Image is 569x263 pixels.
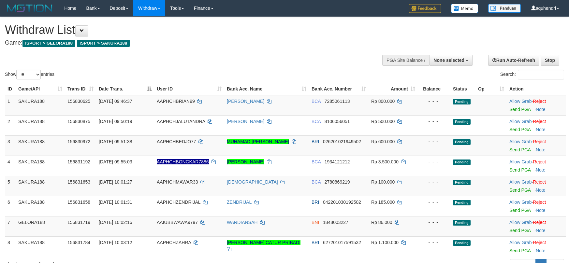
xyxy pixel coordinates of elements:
[312,179,321,185] span: BCA
[533,139,546,144] a: Reject
[99,220,132,225] span: [DATE] 10:02:16
[509,167,531,173] a: Send PGA
[5,196,16,216] td: 6
[509,179,532,185] a: Allow Grab
[157,200,200,205] span: AAPHCHZENDRIJAL
[509,139,532,144] a: Allow Grab
[371,220,392,225] span: Rp 86.000
[5,135,16,156] td: 3
[5,83,16,95] th: ID
[157,139,196,144] span: AAPHCHBEDJO77
[227,220,257,225] a: WARDIANSAH
[5,3,54,13] img: MOTION_logo.png
[533,240,546,245] a: Reject
[312,220,319,225] span: BNI
[371,139,395,144] span: Rp 600.000
[99,139,132,144] span: [DATE] 09:51:38
[99,119,132,124] span: [DATE] 09:50:19
[420,199,448,205] div: - - -
[453,220,471,226] span: Pending
[227,179,278,185] a: [DEMOGRAPHIC_DATA]
[16,83,65,95] th: Game/API: activate to sort column ascending
[453,200,471,205] span: Pending
[67,179,90,185] span: 156831653
[157,220,198,225] span: AAIUBBWAWA9797
[157,99,195,104] span: AAPHCHBRIAN99
[536,208,546,213] a: Note
[453,119,471,125] span: Pending
[509,179,533,185] span: ·
[507,83,566,95] th: Action
[227,119,264,124] a: [PERSON_NAME]
[509,107,531,112] a: Send PGA
[67,159,90,164] span: 156831192
[369,83,418,95] th: Amount: activate to sort column ascending
[96,83,154,95] th: Date Trans.: activate to sort column descending
[325,119,350,124] span: Copy 8106056051 to clipboard
[451,4,478,13] img: Button%20Memo.svg
[533,99,546,104] a: Reject
[325,159,350,164] span: Copy 1934121212 to clipboard
[453,180,471,185] span: Pending
[509,248,531,253] a: Send PGA
[533,200,546,205] a: Reject
[5,216,16,236] td: 7
[157,159,209,164] span: Nama rekening ada tanda titik/strip, harap diedit
[99,159,132,164] span: [DATE] 09:55:03
[418,83,450,95] th: Balance
[420,118,448,125] div: - - -
[533,159,546,164] a: Reject
[507,156,566,176] td: ·
[382,55,429,66] div: PGA Site Balance /
[536,187,546,193] a: Note
[509,99,532,104] a: Allow Grab
[65,83,96,95] th: Trans ID: activate to sort column ascending
[227,99,264,104] a: [PERSON_NAME]
[509,159,532,164] a: Allow Grab
[536,248,546,253] a: Note
[371,240,399,245] span: Rp 1.100.000
[488,4,521,13] img: panduan.png
[5,23,373,36] h1: Withdraw List
[509,240,533,245] span: ·
[507,236,566,256] td: ·
[533,220,546,225] a: Reject
[518,70,564,79] input: Search:
[99,99,132,104] span: [DATE] 09:46:37
[475,83,507,95] th: Op: activate to sort column ascending
[323,200,361,205] span: Copy 042201030192502 to clipboard
[309,83,369,95] th: Bank Acc. Number: activate to sort column ascending
[312,99,321,104] span: BCA
[420,98,448,104] div: - - -
[325,179,350,185] span: Copy 2780869219 to clipboard
[450,83,475,95] th: Status
[16,176,65,196] td: SAKURA188
[224,83,309,95] th: Bank Acc. Name: activate to sort column ascending
[227,200,252,205] a: ZENDRIJAL
[536,147,546,152] a: Note
[5,95,16,116] td: 1
[67,220,90,225] span: 156831719
[67,99,90,104] span: 156830625
[371,119,395,124] span: Rp 500.000
[536,167,546,173] a: Note
[67,119,90,124] span: 156830875
[325,99,350,104] span: Copy 7285061113 to clipboard
[420,138,448,145] div: - - -
[5,156,16,176] td: 4
[509,220,532,225] a: Allow Grab
[22,40,75,47] span: ISPORT > GELORA188
[16,236,65,256] td: SAKURA188
[507,95,566,116] td: ·
[453,159,471,165] span: Pending
[509,119,533,124] span: ·
[312,139,319,144] span: BRI
[157,179,198,185] span: AAPHCHMAWAR33
[227,159,264,164] a: [PERSON_NAME]
[157,240,191,245] span: AAPHCHZAHRA
[509,208,531,213] a: Send PGA
[323,220,348,225] span: Copy 1848003227 to clipboard
[16,70,41,79] select: Showentries
[409,4,441,13] img: Feedback.jpg
[312,159,321,164] span: BCA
